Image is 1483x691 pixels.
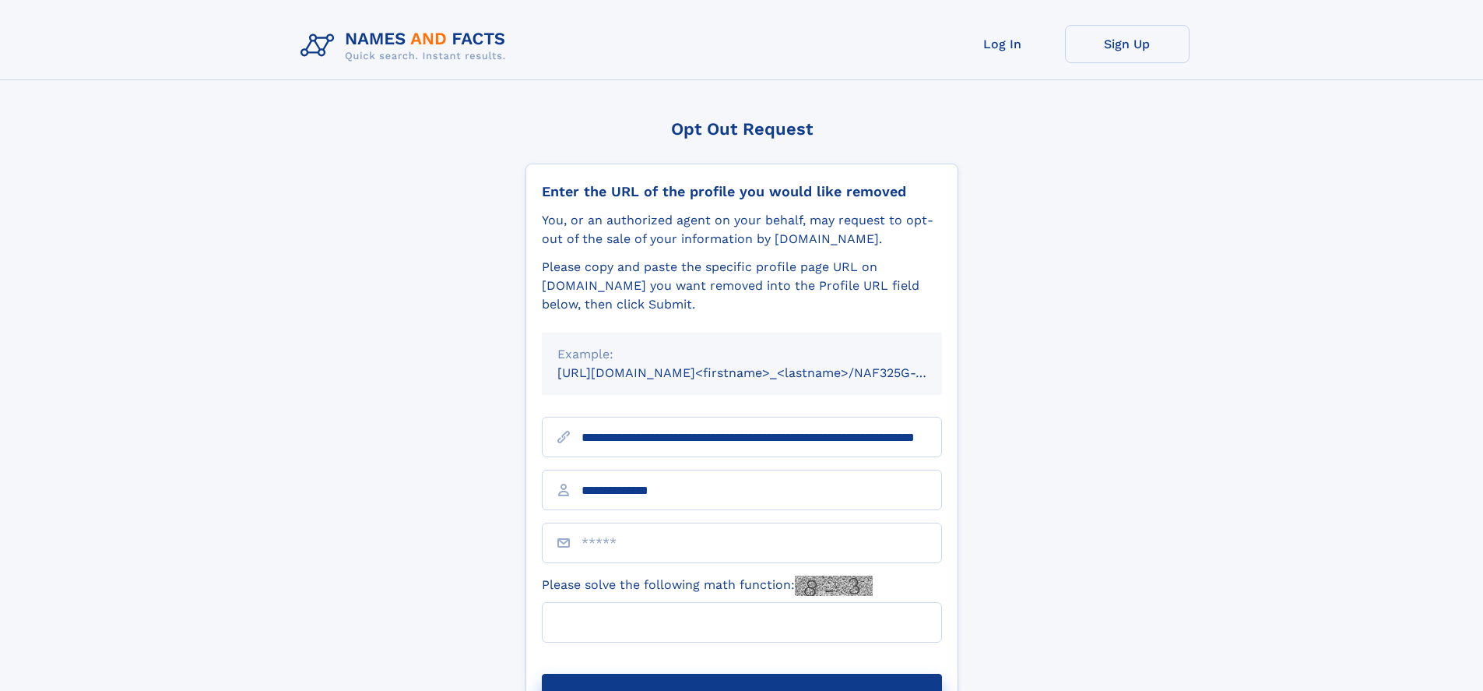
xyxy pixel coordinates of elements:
small: [URL][DOMAIN_NAME]<firstname>_<lastname>/NAF325G-xxxxxxxx [557,365,972,380]
div: Please copy and paste the specific profile page URL on [DOMAIN_NAME] you want removed into the Pr... [542,258,942,314]
div: You, or an authorized agent on your behalf, may request to opt-out of the sale of your informatio... [542,211,942,249]
a: Log In [940,25,1065,63]
div: Enter the URL of the profile you would like removed [542,183,942,200]
div: Example: [557,345,926,364]
div: Opt Out Request [525,119,958,139]
a: Sign Up [1065,25,1190,63]
img: Logo Names and Facts [294,25,518,67]
label: Please solve the following math function: [542,576,873,596]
